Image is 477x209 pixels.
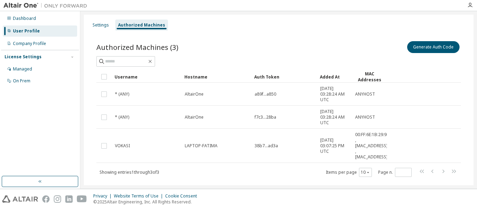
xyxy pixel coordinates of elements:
div: Managed [13,66,32,72]
img: youtube.svg [77,195,87,203]
span: Showing entries 1 through 3 of 3 [100,169,159,175]
span: [DATE] 03:28:24 AM UTC [320,86,349,103]
span: AltairOne [185,91,204,97]
div: Authorized Machines [118,22,165,28]
img: altair_logo.svg [2,195,38,203]
div: Username [115,71,179,82]
span: VOKASI [115,143,130,149]
img: linkedin.svg [65,195,73,203]
button: 10 [361,170,370,175]
div: Company Profile [13,41,46,46]
div: License Settings [5,54,42,60]
span: AltairOne [185,114,204,120]
img: instagram.svg [54,195,61,203]
div: User Profile [13,28,40,34]
div: Website Terms of Use [114,193,165,199]
span: a89f...a850 [255,91,276,97]
img: facebook.svg [42,195,50,203]
span: LAPTOP-FATIMA [185,143,218,149]
span: ANYHOST [355,91,375,97]
div: Dashboard [13,16,36,21]
div: Cookie Consent [165,193,201,199]
span: Authorized Machines (3) [96,42,178,52]
span: 00:FF:6E:1B:29:9B , [MAC_ADDRESS] , [MAC_ADDRESS] [355,132,389,160]
div: Settings [93,22,109,28]
span: ANYHOST [355,114,375,120]
div: On Prem [13,78,30,84]
img: Altair One [3,2,91,9]
span: 38b7...ad3a [255,143,278,149]
div: Privacy [93,193,114,199]
div: Auth Token [254,71,314,82]
span: * (ANY) [115,114,129,120]
span: [DATE] 03:07:25 PM UTC [320,137,349,154]
button: Generate Auth Code [407,41,460,53]
p: © 2025 Altair Engineering, Inc. All Rights Reserved. [93,199,201,205]
span: Items per page [326,168,372,177]
span: Page n. [378,168,412,177]
span: * (ANY) [115,91,129,97]
div: Added At [320,71,349,82]
div: Hostname [184,71,249,82]
span: [DATE] 03:28:24 AM UTC [320,109,349,126]
span: f7c3...28ba [255,114,276,120]
div: MAC Addresses [355,71,384,83]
